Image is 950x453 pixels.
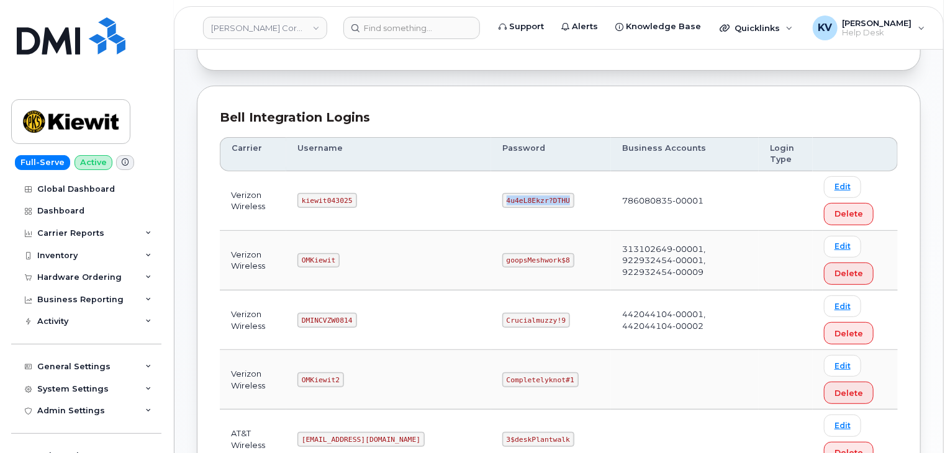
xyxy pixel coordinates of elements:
div: Quicklinks [711,16,802,40]
th: Username [286,137,491,171]
a: Edit [824,176,861,198]
button: Delete [824,382,874,404]
th: Carrier [220,137,286,171]
code: 4u4eL8Ekzr?DTHU [502,193,574,208]
td: 786080835-00001 [611,171,759,231]
a: Edit [824,295,861,317]
th: Login Type [759,137,813,171]
code: kiewit043025 [297,193,356,208]
a: Alerts [553,14,607,39]
div: Kasey Vyrvich [804,16,934,40]
span: Support [509,20,544,33]
td: Verizon Wireless [220,290,286,350]
span: Delete [835,208,863,220]
td: Verizon Wireless [220,350,286,410]
code: Completelyknot#1 [502,372,579,387]
td: 442044104-00001, 442044104-00002 [611,290,759,350]
a: Edit [824,415,861,436]
button: Delete [824,262,874,285]
span: Alerts [572,20,598,33]
td: Verizon Wireless [220,231,286,290]
span: Delete [835,387,863,399]
th: Password [491,137,611,171]
a: Knowledge Base [607,14,710,39]
span: Help Desk [843,28,912,38]
a: Support [490,14,553,39]
span: Knowledge Base [626,20,701,33]
span: Delete [835,267,863,279]
span: Quicklinks [735,23,780,33]
th: Business Accounts [611,137,759,171]
td: 313102649-00001, 922932454-00001, 922932454-00009 [611,231,759,290]
span: [PERSON_NAME] [843,18,912,28]
a: Edit [824,236,861,258]
button: Delete [824,322,874,344]
td: Verizon Wireless [220,171,286,231]
code: OMKiewit2 [297,372,344,387]
a: Edit [824,355,861,377]
input: Find something... [343,17,480,39]
code: 3$deskPlantwalk [502,432,574,447]
code: Crucialmuzzy!9 [502,313,570,328]
span: Delete [835,328,863,339]
code: OMKiewit [297,253,340,268]
a: Kiewit Corporation [203,17,327,39]
iframe: Messenger Launcher [896,399,941,444]
code: goopsMeshwork$8 [502,253,574,268]
code: DMINCVZW0814 [297,313,356,328]
span: KV [818,20,832,35]
div: Bell Integration Logins [220,109,898,127]
button: Delete [824,203,874,225]
code: [EMAIL_ADDRESS][DOMAIN_NAME] [297,432,425,447]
